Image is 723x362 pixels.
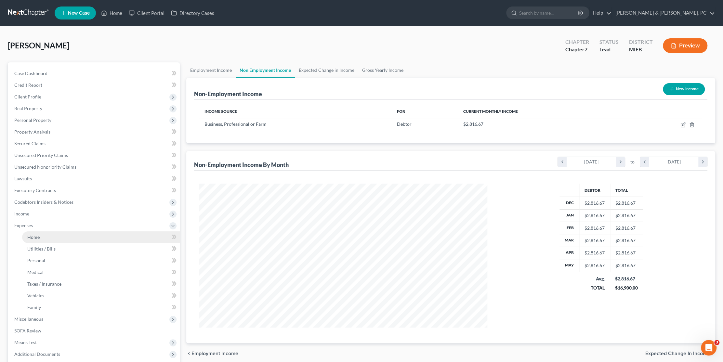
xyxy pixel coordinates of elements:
[585,200,605,206] div: $2,816.67
[194,90,262,98] div: Non-Employment Income
[645,351,715,356] button: Expected Change in Income chevron_right
[663,38,707,53] button: Preview
[649,157,699,167] div: [DATE]
[14,211,29,216] span: Income
[629,38,652,46] div: District
[463,121,483,127] span: $2,816.67
[565,38,589,46] div: Chapter
[191,351,238,356] span: Employment Income
[358,62,407,78] a: Gross Yearly Income
[519,7,579,19] input: Search by name...
[9,68,180,79] a: Case Dashboard
[14,94,41,99] span: Client Profile
[14,316,43,322] span: Miscellaneous
[98,7,125,19] a: Home
[204,121,267,127] span: Business, Professional or Farm
[579,184,610,197] th: Debtor
[236,62,295,78] a: Non Employment Income
[585,225,605,231] div: $2,816.67
[629,46,652,53] div: MIEB
[14,199,73,205] span: Codebtors Insiders & Notices
[27,281,61,287] span: Taxes / Insurance
[397,121,412,127] span: Debtor
[9,138,180,149] a: Secured Claims
[584,285,605,291] div: TOTAL
[9,325,180,337] a: SOFA Review
[168,7,217,19] a: Directory Cases
[610,197,643,209] td: $2,816.67
[14,351,60,357] span: Additional Documents
[9,79,180,91] a: Credit Report
[14,82,42,88] span: Credit Report
[590,7,611,19] a: Help
[186,351,238,356] button: chevron_left Employment Income
[9,161,180,173] a: Unsecured Nonpriority Claims
[615,285,638,291] div: $16,900.00
[585,46,587,52] span: 7
[610,184,643,197] th: Total
[14,71,47,76] span: Case Dashboard
[22,266,180,278] a: Medical
[616,157,625,167] i: chevron_right
[14,129,50,135] span: Property Analysis
[463,109,518,114] span: Current Monthly Income
[610,222,643,234] td: $2,816.67
[27,258,45,263] span: Personal
[22,231,180,243] a: Home
[567,157,616,167] div: [DATE]
[14,176,32,181] span: Lawsuits
[22,278,180,290] a: Taxes / Insurance
[295,62,358,78] a: Expected Change in Income
[27,246,56,252] span: Utilities / Bills
[14,106,42,111] span: Real Property
[610,209,643,222] td: $2,816.67
[559,209,579,222] th: Jan
[204,109,237,114] span: Income Source
[559,247,579,259] th: Apr
[14,340,37,345] span: Means Test
[22,290,180,302] a: Vehicles
[559,222,579,234] th: Feb
[698,157,707,167] i: chevron_right
[585,262,605,269] div: $2,816.67
[599,38,619,46] div: Status
[610,259,643,272] td: $2,816.67
[14,117,51,123] span: Personal Property
[615,276,638,282] div: $2,816.67
[9,173,180,185] a: Lawsuits
[714,340,719,345] span: 3
[22,243,180,255] a: Utilities / Bills
[22,255,180,266] a: Personal
[599,46,619,53] div: Lead
[663,83,705,95] button: New Income
[27,234,40,240] span: Home
[14,187,56,193] span: Executory Contracts
[630,159,635,165] span: to
[14,223,33,228] span: Expenses
[9,185,180,196] a: Executory Contracts
[612,7,715,19] a: [PERSON_NAME] & [PERSON_NAME], PC
[14,141,46,146] span: Secured Claims
[610,247,643,259] td: $2,816.67
[27,304,41,310] span: Family
[14,164,76,170] span: Unsecured Nonpriority Claims
[9,126,180,138] a: Property Analysis
[701,340,716,356] iframe: Intercom live chat
[125,7,168,19] a: Client Portal
[640,157,649,167] i: chevron_left
[8,41,69,50] span: [PERSON_NAME]
[559,234,579,247] th: Mar
[584,276,605,282] div: Avg.
[14,328,41,333] span: SOFA Review
[585,212,605,219] div: $2,816.67
[585,237,605,244] div: $2,816.67
[68,11,90,16] span: New Case
[22,302,180,313] a: Family
[194,161,289,169] div: Non-Employment Income By Month
[27,269,44,275] span: Medical
[559,197,579,209] th: Dec
[9,149,180,161] a: Unsecured Priority Claims
[14,152,68,158] span: Unsecured Priority Claims
[585,250,605,256] div: $2,816.67
[186,62,236,78] a: Employment Income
